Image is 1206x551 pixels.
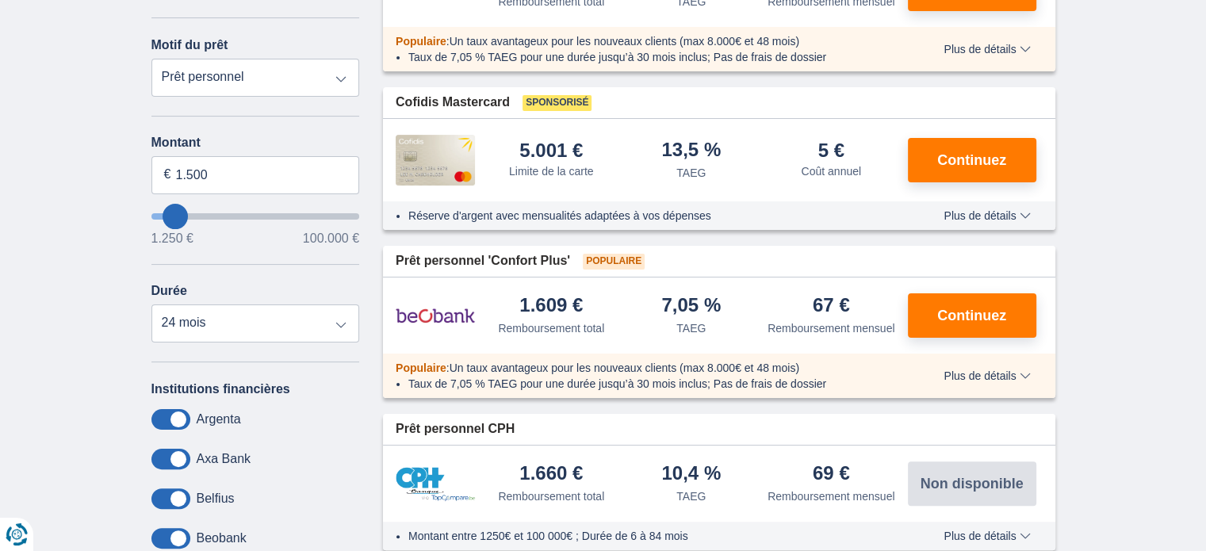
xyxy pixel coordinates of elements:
div: 67 € [813,296,850,317]
div: : [383,360,910,376]
span: Populaire [583,254,645,270]
div: 5.001 € [519,141,583,160]
span: Plus de détails [944,370,1030,381]
button: Non disponible [908,461,1036,506]
img: pret personnel Cofidis CC [396,135,475,186]
div: 7,05 % [661,296,721,317]
label: Belfius [197,492,235,506]
span: Prêt personnel 'Confort Plus' [396,252,570,270]
div: 1.609 € [519,296,583,317]
span: Un taux avantageux pour les nouveaux clients (max 8.000€ et 48 mois) [450,35,799,48]
span: Cofidis Mastercard [396,94,510,112]
span: Continuez [937,308,1006,323]
div: 13,5 % [661,140,721,162]
div: 10,4 % [661,464,721,485]
span: Populaire [396,35,446,48]
div: Remboursement mensuel [768,320,894,336]
label: Axa Bank [197,452,251,466]
img: pret personnel CPH Banque [396,467,475,501]
div: 5 € [818,141,844,160]
button: Plus de détails [932,209,1042,222]
button: Plus de détails [932,369,1042,382]
button: Plus de détails [932,43,1042,55]
span: Continuez [937,153,1006,167]
div: : [383,33,910,49]
span: Plus de détails [944,210,1030,221]
span: Un taux avantageux pour les nouveaux clients (max 8.000€ et 48 mois) [450,362,799,374]
div: 69 € [813,464,850,485]
span: 1.250 € [151,232,193,245]
li: Réserve d'argent avec mensualités adaptées à vos dépenses [408,208,898,224]
label: Motif du prêt [151,38,228,52]
label: Durée [151,284,187,298]
div: Remboursement total [498,488,604,504]
label: Beobank [197,531,247,545]
li: Taux de 7,05 % TAEG pour une durée jusqu’à 30 mois inclus; Pas de frais de dossier [408,376,898,392]
li: Montant entre 1250€ et 100 000€ ; Durée de 6 à 84 mois [408,528,898,544]
label: Montant [151,136,360,150]
label: Institutions financières [151,382,290,396]
span: Plus de détails [944,530,1030,541]
span: 100.000 € [303,232,359,245]
div: TAEG [676,320,706,336]
span: Non disponible [921,476,1024,491]
span: Populaire [396,362,446,374]
div: TAEG [676,488,706,504]
button: Plus de détails [932,530,1042,542]
div: Remboursement mensuel [768,488,894,504]
input: wantToBorrow [151,213,360,220]
div: 1.660 € [519,464,583,485]
button: Continuez [908,138,1036,182]
label: Argenta [197,412,241,427]
span: Prêt personnel CPH [396,420,515,438]
span: Plus de détails [944,44,1030,55]
img: pret personnel Beobank [396,296,475,335]
div: Limite de la carte [509,163,594,179]
button: Continuez [908,293,1036,338]
div: Remboursement total [498,320,604,336]
div: TAEG [676,165,706,181]
div: Coût annuel [801,163,861,179]
li: Taux de 7,05 % TAEG pour une durée jusqu’à 30 mois inclus; Pas de frais de dossier [408,49,898,65]
span: Sponsorisé [523,95,592,111]
span: € [164,166,171,184]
